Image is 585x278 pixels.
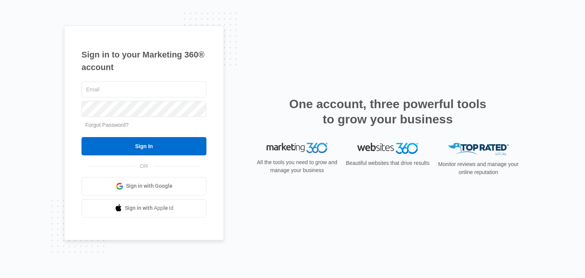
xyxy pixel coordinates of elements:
p: Beautiful websites that drive results [345,159,430,167]
span: Sign in with Google [126,182,173,190]
span: Sign in with Apple Id [125,204,174,212]
p: Monitor reviews and manage your online reputation [436,160,521,176]
span: OR [135,162,153,170]
input: Email [82,81,206,97]
img: Websites 360 [357,143,418,154]
img: Top Rated Local [448,143,509,155]
a: Forgot Password? [85,122,129,128]
a: Sign in with Google [82,177,206,195]
input: Sign In [82,137,206,155]
img: Marketing 360 [267,143,328,153]
h1: Sign in to your Marketing 360® account [82,48,206,73]
h2: One account, three powerful tools to grow your business [287,96,489,127]
p: All the tools you need to grow and manage your business [254,158,340,174]
a: Sign in with Apple Id [82,199,206,217]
